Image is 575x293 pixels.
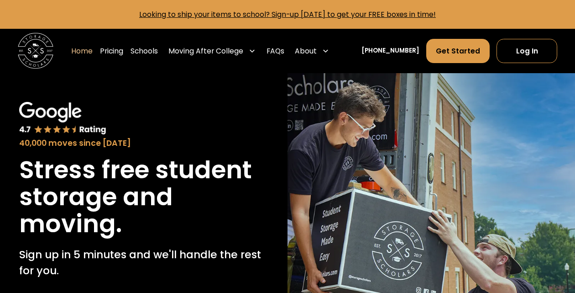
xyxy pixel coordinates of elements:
div: About [295,46,317,56]
div: About [291,38,333,64]
div: Moving After College [165,38,259,64]
a: Schools [131,38,158,64]
img: Google 4.7 star rating [19,102,106,135]
h1: Stress free student storage and moving. [19,156,269,237]
a: Home [71,38,93,64]
a: [PHONE_NUMBER] [361,46,419,56]
div: Moving After College [168,46,243,56]
div: 40,000 moves since [DATE] [19,137,269,149]
p: Sign up in 5 minutes and we'll handle the rest for you. [19,246,269,278]
a: Log In [497,39,557,63]
a: FAQs [267,38,284,64]
a: Looking to ship your items to school? Sign-up [DATE] to get your FREE boxes in time! [139,10,436,19]
a: Get Started [426,39,489,63]
img: Storage Scholars main logo [18,33,53,69]
a: Pricing [100,38,123,64]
